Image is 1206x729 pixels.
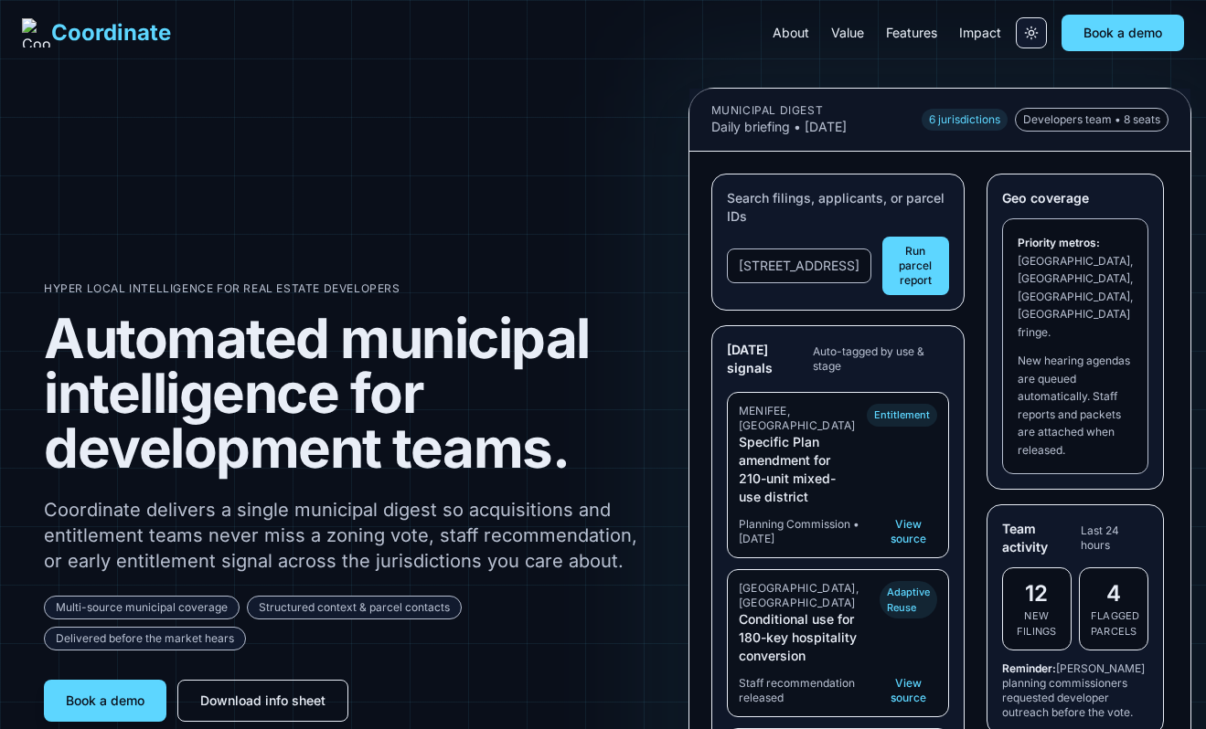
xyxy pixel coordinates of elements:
span: 6 jurisdictions [922,109,1008,131]
span: Multi-source municipal coverage [44,596,240,619]
p: [GEOGRAPHIC_DATA], [GEOGRAPHIC_DATA], [GEOGRAPHIC_DATA], [GEOGRAPHIC_DATA] fringe. [1018,234,1133,341]
span: Developers team • 8 seats [1015,108,1169,132]
a: Features [886,24,937,42]
button: View source [880,517,937,546]
p: [PERSON_NAME] planning commissioners requested developer outreach before the vote. [1002,661,1148,720]
p: Menifee, [GEOGRAPHIC_DATA] [739,404,856,433]
span: Planning Commission • [DATE] [739,517,880,546]
button: Book a demo [1062,15,1184,51]
span: Staff recommendation released [739,676,880,705]
h1: Automated municipal intelligence for development teams. [44,311,659,475]
button: Run parcel report [882,237,949,295]
span: Delivered before the market hears [44,627,246,650]
p: [DATE] signals [727,341,813,377]
span: Auto-tagged by use & stage [813,344,949,374]
p: Coordinate delivers a single municipal digest so acquisitions and entitlement teams never miss a ... [44,497,659,574]
a: Coordinate [22,18,171,48]
p: Flagged parcels [1091,608,1137,639]
p: Team activity [1002,520,1082,556]
p: 4 [1091,579,1137,608]
span: Reminder: [1002,661,1056,675]
a: Impact [959,24,1001,42]
a: Download info sheet [177,680,348,722]
div: [STREET_ADDRESS] [727,248,871,283]
p: Daily briefing • [DATE] [711,118,847,136]
p: New hearing agendas are queued automatically. Staff reports and packets are attached when released. [1018,352,1133,459]
p: Municipal Digest [711,103,847,118]
p: New filings [1014,608,1060,639]
span: Entitlement [867,404,937,427]
button: View source [880,676,937,705]
p: 12 [1014,579,1060,608]
button: Switch to light mode [1016,17,1047,48]
span: Coordinate [51,18,171,48]
img: Coordinate [22,18,51,48]
a: About [773,24,809,42]
p: Hyper local intelligence for real estate developers [44,281,659,296]
span: Structured context & parcel contacts [247,596,462,619]
p: [GEOGRAPHIC_DATA], [GEOGRAPHIC_DATA] [739,581,869,610]
span: Last 24 hours [1081,523,1147,553]
p: Conditional use for 180-key hospitality conversion [739,610,869,665]
button: Book a demo [44,680,166,722]
span: Adaptive Reuse [880,581,937,618]
span: Priority metros: [1018,236,1100,249]
p: Search filings, applicants, or parcel IDs [727,189,949,226]
p: Geo coverage [1002,189,1148,207]
a: Value [831,24,864,42]
p: Specific Plan amendment for 210-unit mixed-use district [739,433,856,506]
